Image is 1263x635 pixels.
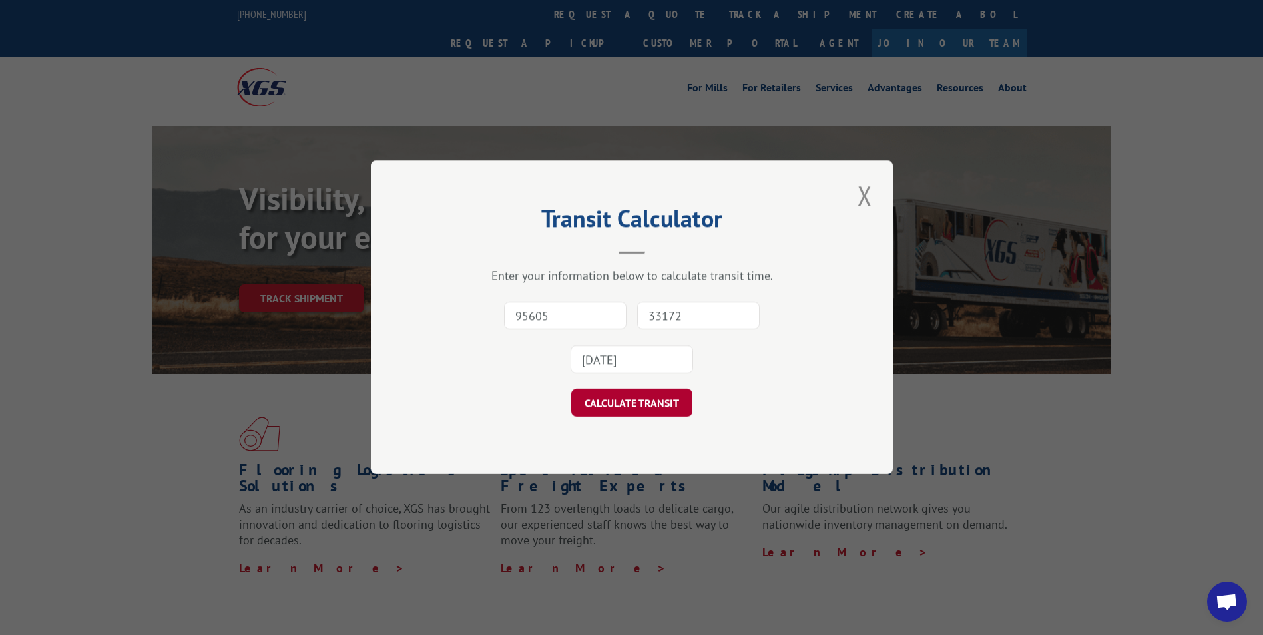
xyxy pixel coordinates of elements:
[1207,582,1247,622] a: Open chat
[854,177,876,214] button: Close modal
[571,346,693,374] input: Tender Date
[571,389,692,417] button: CALCULATE TRANSIT
[437,268,826,284] div: Enter your information below to calculate transit time.
[637,302,760,330] input: Dest. Zip
[437,209,826,234] h2: Transit Calculator
[504,302,627,330] input: Origin Zip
